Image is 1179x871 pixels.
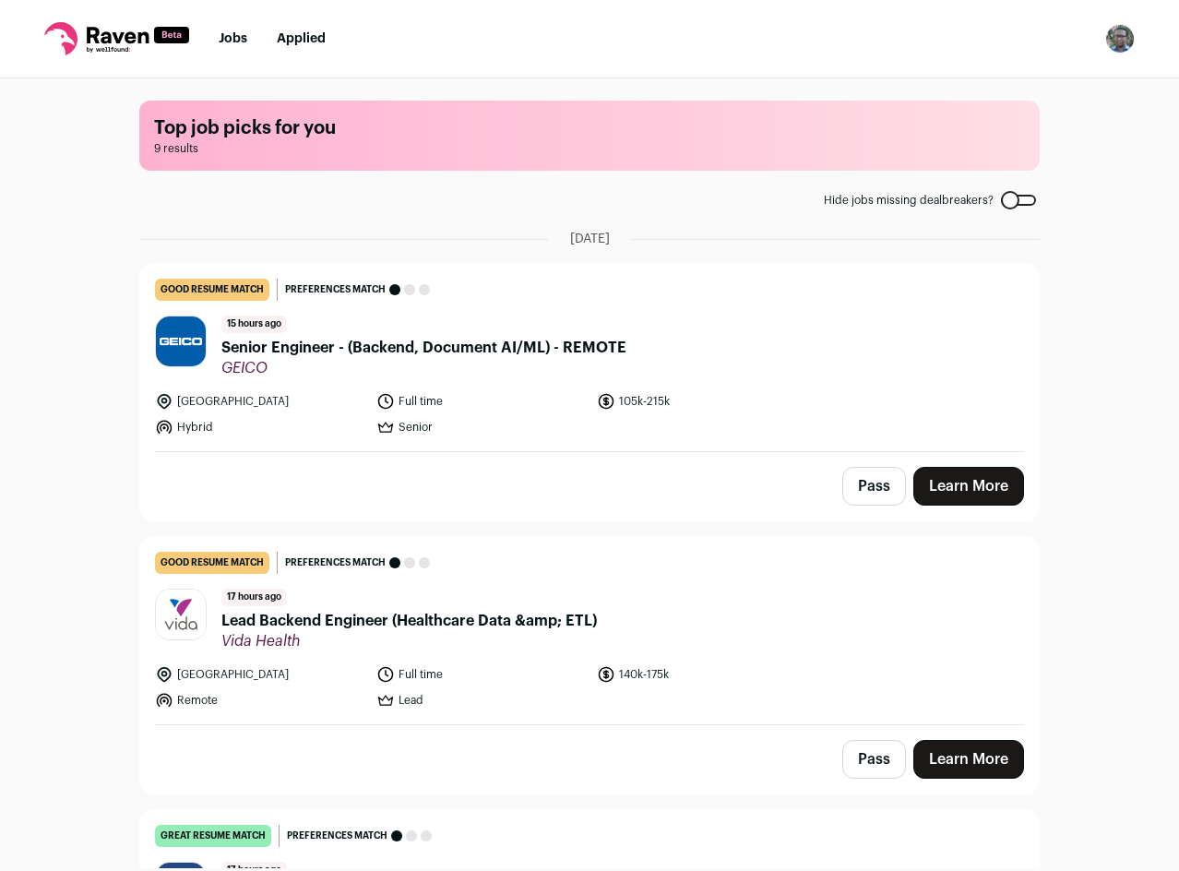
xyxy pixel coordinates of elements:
span: [DATE] [570,230,610,248]
span: GEICO [221,359,626,377]
img: 58da5fe15ec08c86abc5c8fb1424a25c13b7d5ca55c837a70c380ea5d586a04d.jpg [156,316,206,366]
button: Pass [842,467,906,506]
li: [GEOGRAPHIC_DATA] [155,665,365,684]
h1: Top job picks for you [154,115,1025,141]
span: 9 results [154,141,1025,156]
span: Vida Health [221,632,597,650]
div: great resume match [155,825,271,847]
span: Senior Engineer - (Backend, Document AI/ML) - REMOTE [221,337,626,359]
li: 140k-175k [597,665,807,684]
span: 17 hours ago [221,589,287,606]
a: good resume match Preferences match 17 hours ago Lead Backend Engineer (Healthcare Data &amp; ETL... [140,537,1039,724]
a: Learn More [913,467,1024,506]
li: 105k-215k [597,392,807,411]
span: Preferences match [287,827,387,845]
li: Lead [376,691,587,710]
img: 767d4a88e57ec378c226c097903cb5af952a3a0e1c1b10fd17aa775169e00ecd.jpg [156,590,206,639]
button: Pass [842,740,906,779]
a: Learn More [913,740,1024,779]
a: good resume match Preferences match 15 hours ago Senior Engineer - (Backend, Document AI/ML) - RE... [140,264,1039,451]
span: 15 hours ago [221,316,287,333]
span: Preferences match [285,280,386,299]
span: Preferences match [285,554,386,572]
div: good resume match [155,552,269,574]
li: Full time [376,665,587,684]
li: Senior [376,418,587,436]
span: Hide jobs missing dealbreakers? [824,193,994,208]
img: 8730264-medium_jpg [1105,24,1135,54]
li: Full time [376,392,587,411]
span: Lead Backend Engineer (Healthcare Data &amp; ETL) [221,610,597,632]
a: Jobs [219,32,247,45]
li: Hybrid [155,418,365,436]
li: Remote [155,691,365,710]
div: good resume match [155,279,269,301]
li: [GEOGRAPHIC_DATA] [155,392,365,411]
a: Applied [277,32,326,45]
button: Open dropdown [1105,24,1135,54]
